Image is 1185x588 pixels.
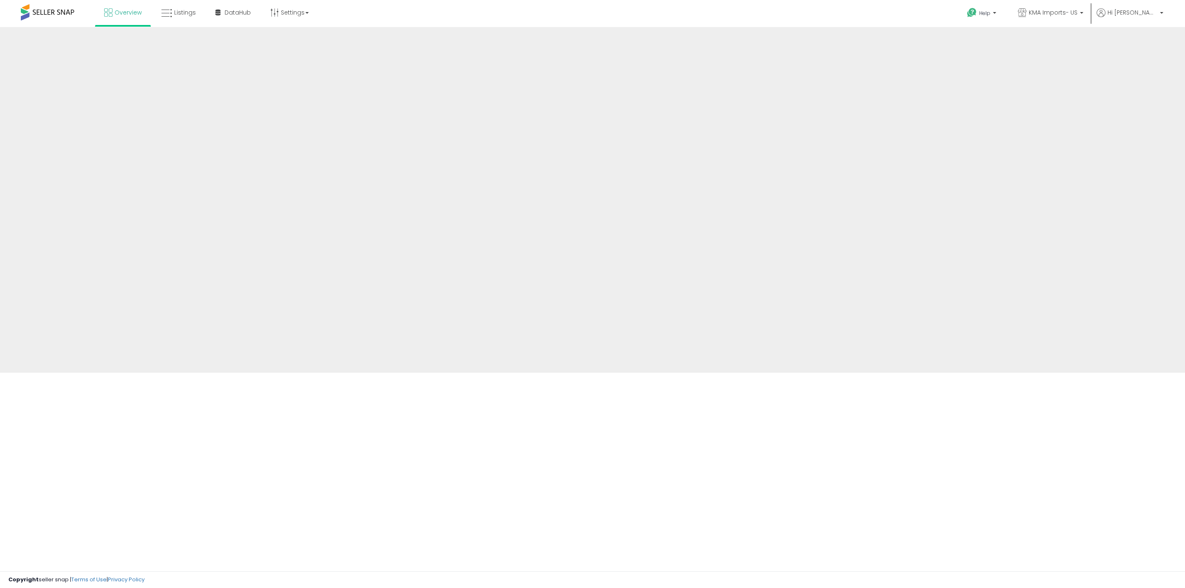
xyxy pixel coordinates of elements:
[1097,8,1163,27] a: Hi [PERSON_NAME]
[1107,8,1157,17] span: Hi [PERSON_NAME]
[960,1,1005,27] a: Help
[115,8,142,17] span: Overview
[967,7,977,18] i: Get Help
[1029,8,1077,17] span: KMA Imports- US
[225,8,251,17] span: DataHub
[174,8,196,17] span: Listings
[979,10,990,17] span: Help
